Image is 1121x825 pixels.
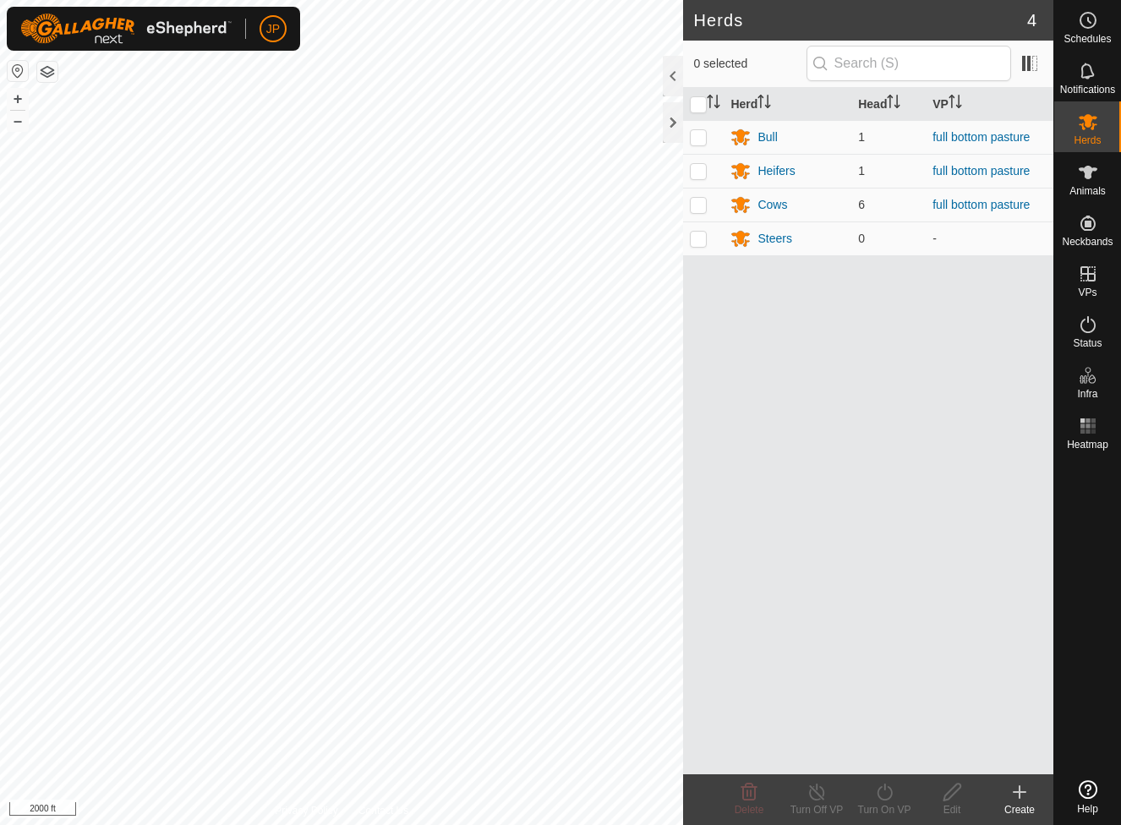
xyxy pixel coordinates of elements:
[757,196,787,214] div: Cows
[783,802,850,817] div: Turn Off VP
[8,61,28,81] button: Reset Map
[757,162,795,180] div: Heifers
[275,803,338,818] a: Privacy Policy
[918,802,986,817] div: Edit
[932,164,1030,178] a: full bottom pasture
[949,97,962,111] p-sorticon: Activate to sort
[851,88,926,121] th: Head
[8,111,28,131] button: –
[1064,34,1111,44] span: Schedules
[1077,804,1098,814] span: Help
[1069,186,1106,196] span: Animals
[707,97,720,111] p-sorticon: Activate to sort
[358,803,408,818] a: Contact Us
[1073,338,1102,348] span: Status
[887,97,900,111] p-sorticon: Activate to sort
[37,62,57,82] button: Map Layers
[858,130,865,144] span: 1
[1062,237,1113,247] span: Neckbands
[858,198,865,211] span: 6
[926,221,1053,255] td: -
[1077,389,1097,399] span: Infra
[20,14,232,44] img: Gallagher Logo
[850,802,918,817] div: Turn On VP
[757,230,791,248] div: Steers
[932,198,1030,211] a: full bottom pasture
[807,46,1011,81] input: Search (S)
[724,88,851,121] th: Herd
[986,802,1053,817] div: Create
[8,89,28,109] button: +
[1074,135,1101,145] span: Herds
[1054,773,1121,821] a: Help
[693,55,806,73] span: 0 selected
[1027,8,1036,33] span: 4
[1067,440,1108,450] span: Heatmap
[932,130,1030,144] a: full bottom pasture
[693,10,1026,30] h2: Herds
[858,232,865,245] span: 0
[757,128,777,146] div: Bull
[735,804,764,816] span: Delete
[926,88,1053,121] th: VP
[1060,85,1115,95] span: Notifications
[858,164,865,178] span: 1
[266,20,280,38] span: JP
[757,97,771,111] p-sorticon: Activate to sort
[1078,287,1096,298] span: VPs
